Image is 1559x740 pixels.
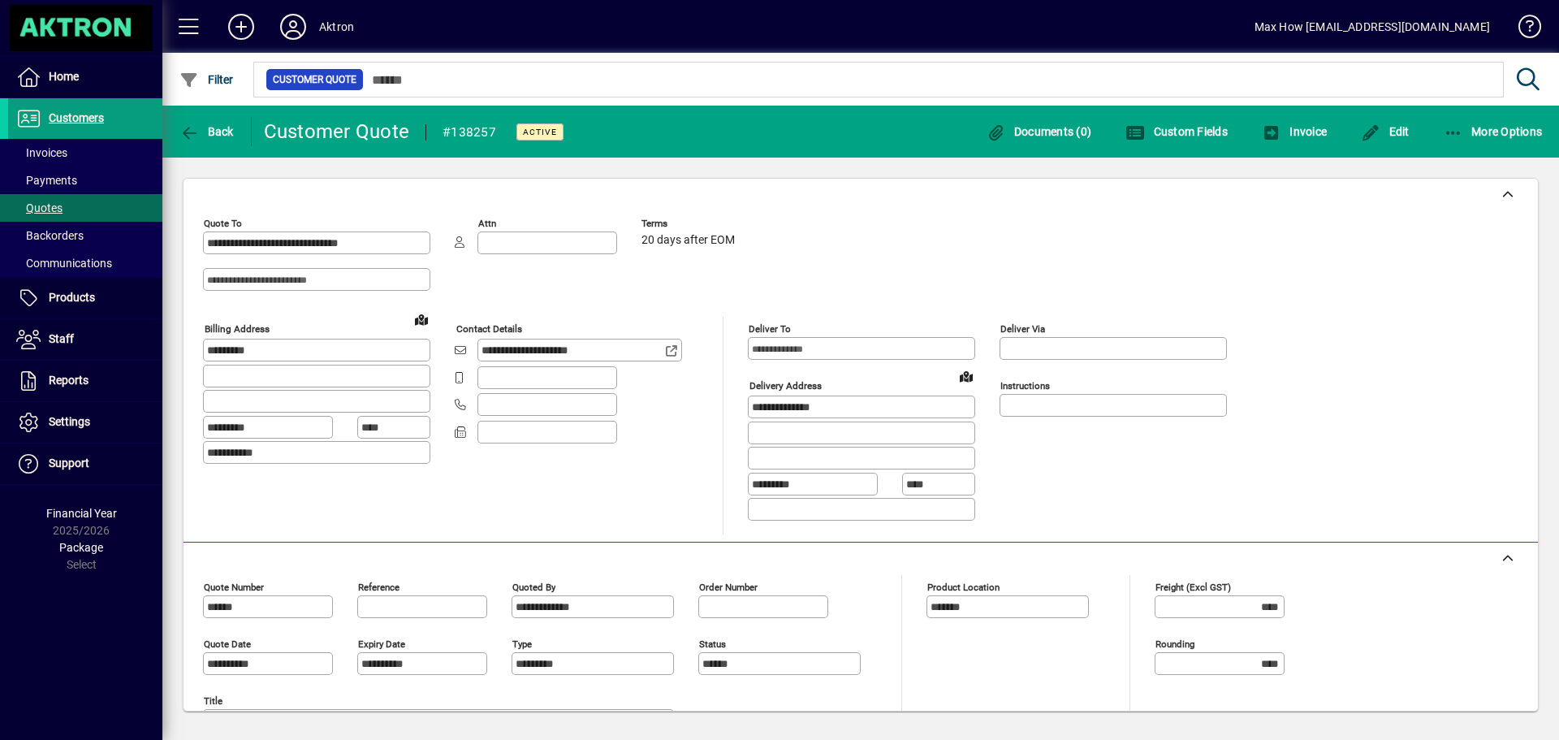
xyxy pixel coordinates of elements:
[1255,14,1490,40] div: Max How [EMAIL_ADDRESS][DOMAIN_NAME]
[699,638,726,649] mat-label: Status
[986,125,1091,138] span: Documents (0)
[8,167,162,194] a: Payments
[749,323,791,335] mat-label: Deliver To
[8,222,162,249] a: Backorders
[953,363,979,389] a: View on map
[204,218,242,229] mat-label: Quote To
[49,111,104,124] span: Customers
[8,249,162,277] a: Communications
[1262,125,1327,138] span: Invoice
[49,415,90,428] span: Settings
[408,306,434,332] a: View on map
[8,361,162,401] a: Reports
[1155,638,1194,649] mat-label: Rounding
[1506,3,1539,56] a: Knowledge Base
[1121,117,1232,146] button: Custom Fields
[179,125,234,138] span: Back
[699,581,758,592] mat-label: Order number
[319,14,354,40] div: Aktron
[8,402,162,443] a: Settings
[175,117,238,146] button: Back
[16,174,77,187] span: Payments
[1155,581,1231,592] mat-label: Freight (excl GST)
[175,65,238,94] button: Filter
[204,581,264,592] mat-label: Quote number
[478,218,496,229] mat-label: Attn
[443,119,496,145] div: #138257
[273,71,356,88] span: Customer Quote
[1000,323,1045,335] mat-label: Deliver via
[49,374,89,387] span: Reports
[46,507,117,520] span: Financial Year
[264,119,410,145] div: Customer Quote
[523,127,557,137] span: Active
[16,201,63,214] span: Quotes
[162,117,252,146] app-page-header-button: Back
[267,12,319,41] button: Profile
[1357,117,1414,146] button: Edit
[16,146,67,159] span: Invoices
[982,117,1095,146] button: Documents (0)
[204,638,251,649] mat-label: Quote date
[1444,125,1543,138] span: More Options
[16,257,112,270] span: Communications
[1000,380,1050,392] mat-label: Instructions
[8,57,162,97] a: Home
[8,444,162,484] a: Support
[1258,117,1331,146] button: Invoice
[1440,117,1547,146] button: More Options
[49,332,74,345] span: Staff
[8,278,162,318] a: Products
[1125,125,1228,138] span: Custom Fields
[358,581,399,592] mat-label: Reference
[49,70,79,83] span: Home
[49,457,89,470] span: Support
[641,234,735,247] span: 20 days after EOM
[179,73,234,86] span: Filter
[16,229,84,242] span: Backorders
[8,139,162,167] a: Invoices
[49,291,95,304] span: Products
[215,12,267,41] button: Add
[204,695,222,706] mat-label: Title
[358,638,405,649] mat-label: Expiry date
[512,581,555,592] mat-label: Quoted by
[1361,125,1410,138] span: Edit
[512,638,532,649] mat-label: Type
[8,319,162,360] a: Staff
[927,581,1000,592] mat-label: Product location
[59,541,103,554] span: Package
[8,194,162,222] a: Quotes
[641,219,739,229] span: Terms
